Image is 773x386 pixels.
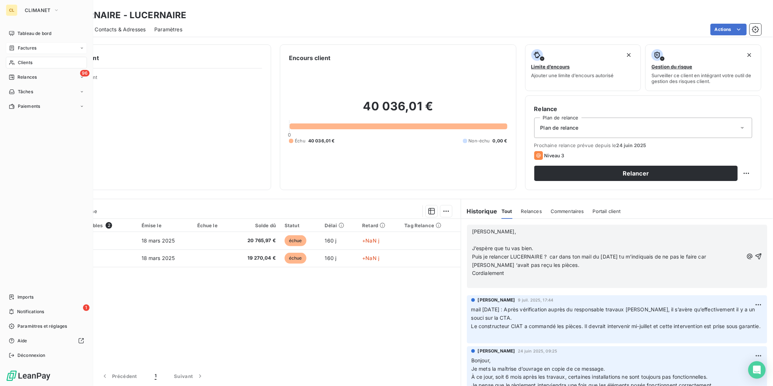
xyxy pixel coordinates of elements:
[531,72,614,78] span: Ajouter une limite d’encours autorisé
[471,357,491,363] span: Bonjour,
[461,207,498,216] h6: Historique
[521,208,542,214] span: Relances
[534,142,752,148] span: Prochaine relance prévue depuis le
[236,222,276,228] div: Solde dû
[362,222,396,228] div: Retard
[289,99,507,121] h2: 40 036,01 €
[95,26,146,33] span: Contacts & Adresses
[6,57,87,68] a: Clients
[236,237,276,244] span: 20 765,97 €
[285,253,306,264] span: échue
[6,86,87,98] a: Tâches
[469,138,490,144] span: Non-échu
[197,222,227,228] div: Échue le
[478,297,515,303] span: [PERSON_NAME]
[6,320,87,332] a: Paramètres et réglages
[6,335,87,347] a: Aide
[236,255,276,262] span: 19 270,04 €
[544,153,564,158] span: Niveau 3
[325,255,337,261] span: 160 j
[645,44,761,91] button: Gestion du risqueSurveiller ce client en intégrant votre outil de gestion des risques client.
[17,30,51,37] span: Tableau de bord
[362,237,379,244] span: +NaN j
[92,369,146,384] button: Précédent
[525,44,641,91] button: Limite d’encoursAjouter une limite d’encours autorisé
[58,222,133,229] div: Pièces comptables
[44,54,262,62] h6: Informations client
[285,222,316,228] div: Statut
[471,306,757,321] span: mail [DATE] : Après vérification auprès du responsable travaux [PERSON_NAME], il s’avère qu’effec...
[106,222,112,229] span: 2
[651,64,692,70] span: Gestion du risque
[285,235,306,246] span: échue
[531,64,570,70] span: Limite d’encours
[617,142,646,148] span: 24 juin 2025
[18,45,36,51] span: Factures
[25,7,51,13] span: CLIMANET
[6,370,51,382] img: Logo LeanPay
[6,101,87,112] a: Paiements
[472,253,708,268] span: Puis je relancer LUCERNAIRE ? car dans ton mail du [DATE] tu m’indiquais de ne pas le faire car [...
[59,74,262,84] span: Propriétés Client
[471,374,707,380] span: À ce jour, soit 6 mois après les travaux, certaines installations ne sont toujours pas fonctionne...
[472,245,534,251] span: J’espère que tu vas bien.
[142,255,175,261] span: 18 mars 2025
[593,208,621,214] span: Portail client
[64,9,186,22] h3: LUCERNAIRE - LUCERNAIRE
[17,74,37,80] span: Relances
[405,222,456,228] div: Tag Relance
[295,138,305,144] span: Échu
[6,28,87,39] a: Tableau de bord
[534,166,738,181] button: Relancer
[288,132,291,138] span: 0
[471,323,761,329] span: Le constructeur CIAT a commandé les pièces. Il devrait intervenir mi-juillet et cette interventio...
[6,71,87,83] a: 96Relances
[142,222,189,228] div: Émise le
[493,138,507,144] span: 0,00 €
[540,124,579,131] span: Plan de relance
[471,366,605,372] span: Je mets la maîtrise d’ouvrage en copie de ce message.
[651,72,755,84] span: Surveiller ce client en intégrant votre outil de gestion des risques client.
[472,228,516,235] span: [PERSON_NAME],
[6,42,87,54] a: Factures
[18,103,40,110] span: Paiements
[502,208,512,214] span: Tout
[325,222,354,228] div: Délai
[551,208,584,214] span: Commentaires
[289,54,330,62] h6: Encours client
[17,323,67,330] span: Paramètres et réglages
[325,237,337,244] span: 160 j
[142,237,175,244] span: 18 mars 2025
[518,298,554,302] span: 9 juil. 2025, 17:44
[478,348,515,354] span: [PERSON_NAME]
[165,369,213,384] button: Suivant
[154,26,182,33] span: Paramètres
[472,270,504,276] span: Cordialement
[146,369,165,384] button: 1
[17,308,44,315] span: Notifications
[18,88,33,95] span: Tâches
[534,105,752,113] h6: Relance
[83,304,90,311] span: 1
[362,255,379,261] span: +NaN j
[6,291,87,303] a: Imports
[80,70,90,76] span: 96
[17,352,45,359] span: Déconnexion
[17,294,33,300] span: Imports
[308,138,335,144] span: 40 036,01 €
[710,24,747,35] button: Actions
[6,4,17,16] div: CL
[518,349,558,353] span: 24 juin 2025, 09:25
[18,59,32,66] span: Clients
[155,373,156,380] span: 1
[748,361,766,379] div: Open Intercom Messenger
[17,338,27,344] span: Aide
